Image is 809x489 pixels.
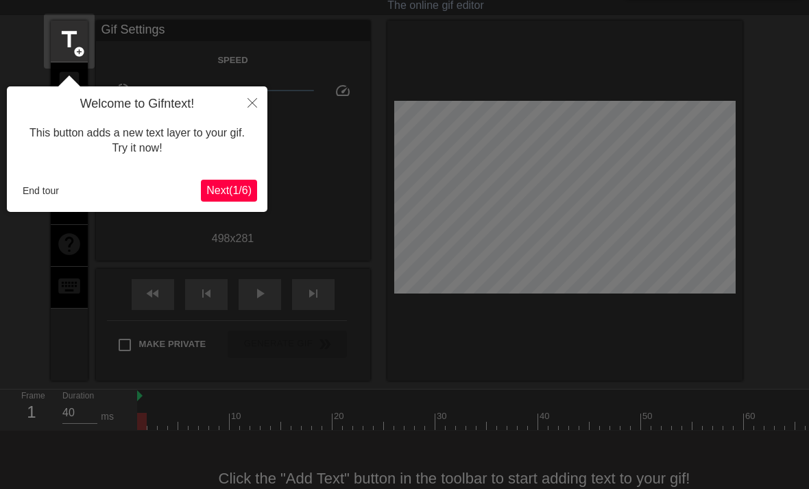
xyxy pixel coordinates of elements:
h4: Welcome to Gifntext! [17,97,257,112]
button: Close [237,86,267,118]
span: Next ( 1 / 6 ) [206,184,252,196]
div: This button adds a new text layer to your gif. Try it now! [17,112,257,170]
button: End tour [17,180,64,201]
button: Next [201,180,257,202]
